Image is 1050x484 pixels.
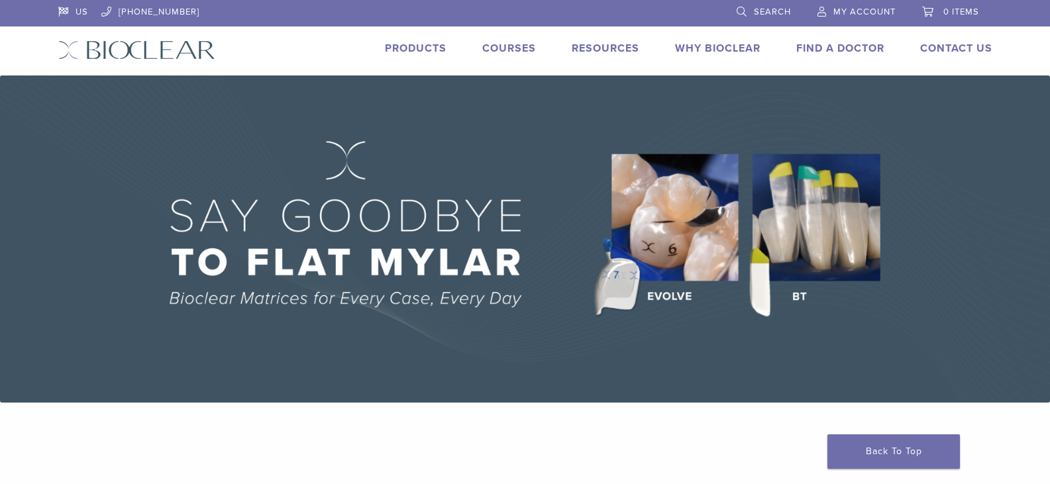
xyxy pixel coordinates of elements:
span: My Account [833,7,896,17]
span: 0 items [943,7,979,17]
a: Find A Doctor [796,42,884,55]
span: Search [754,7,791,17]
a: Why Bioclear [675,42,761,55]
a: Contact Us [920,42,992,55]
a: Products [385,42,446,55]
a: Resources [572,42,639,55]
a: Courses [482,42,536,55]
img: Bioclear [58,40,215,60]
a: Back To Top [827,434,960,469]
